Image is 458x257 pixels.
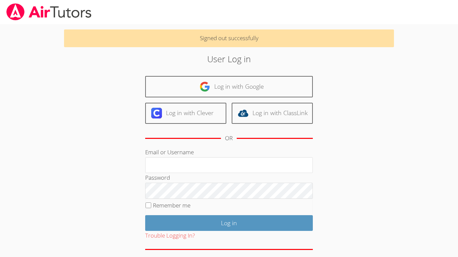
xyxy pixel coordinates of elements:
h2: User Log in [105,53,353,65]
label: Password [145,174,170,181]
img: airtutors_banner-c4298cdbf04f3fff15de1276eac7730deb9818008684d7c2e4769d2f7ddbe033.png [6,3,92,20]
a: Log in with Google [145,76,313,97]
img: google-logo-50288ca7cdecda66e5e0955fdab243c47b7ad437acaf1139b6f446037453330a.svg [199,81,210,92]
p: Signed out successfully [64,29,394,47]
a: Log in with ClassLink [232,103,313,124]
img: clever-logo-6eab21bc6e7a338710f1a6ff85c0baf02591cd810cc4098c63d3a4b26e2feb20.svg [151,108,162,118]
label: Remember me [153,201,190,209]
button: Trouble Logging In? [145,231,195,241]
label: Email or Username [145,148,194,156]
a: Log in with Clever [145,103,226,124]
img: classlink-logo-d6bb404cc1216ec64c9a2012d9dc4662098be43eaf13dc465df04b49fa7ab582.svg [238,108,248,118]
div: OR [225,134,233,143]
input: Log in [145,215,313,231]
